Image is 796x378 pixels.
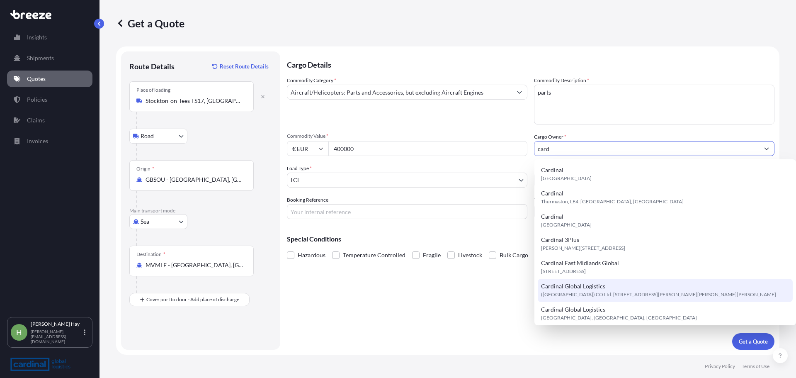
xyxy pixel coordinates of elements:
[541,212,563,221] span: Cardinal
[541,314,697,322] span: [GEOGRAPHIC_DATA], [GEOGRAPHIC_DATA], [GEOGRAPHIC_DATA]
[541,221,592,229] span: [GEOGRAPHIC_DATA]
[129,61,175,71] p: Route Details
[541,236,579,244] span: Cardinal 3Plus
[129,207,272,214] p: Main transport mode
[146,97,243,105] input: Place of loading
[287,204,527,219] input: Your internal reference
[343,249,405,261] span: Temperature Controlled
[291,176,300,184] span: LCL
[287,76,336,85] label: Commodity Category
[541,267,586,276] span: [STREET_ADDRESS]
[27,33,47,41] p: Insights
[287,85,512,100] input: Select a commodity type
[742,363,769,370] p: Terms of Use
[541,259,619,267] span: Cardinal East Midlands Global
[534,76,589,85] label: Commodity Description
[287,133,527,139] span: Commodity Value
[146,261,243,269] input: Destination
[458,249,482,261] span: Livestock
[136,166,154,172] div: Origin
[328,141,527,156] input: Type amount
[27,95,47,104] p: Policies
[31,329,82,344] p: [PERSON_NAME][EMAIL_ADDRESS][DOMAIN_NAME]
[423,249,441,261] span: Fragile
[512,85,527,100] button: Show suggestions
[27,54,54,62] p: Shipments
[136,251,165,258] div: Destination
[541,244,625,252] span: [PERSON_NAME][STREET_ADDRESS]
[534,133,566,141] label: Cargo Owner
[10,358,70,371] img: organization-logo
[146,176,243,184] input: Origin
[116,17,184,30] p: Get a Quote
[136,87,170,93] div: Place of loading
[541,282,605,290] span: Cardinal Global Logistics
[129,214,187,229] button: Select transport
[287,164,312,173] span: Load Type
[541,290,776,299] span: ([GEOGRAPHIC_DATA]) CO Ltd. [STREET_ADDRESS][PERSON_NAME][PERSON_NAME][PERSON_NAME]
[141,132,154,140] span: Road
[534,141,759,156] input: Full name
[534,164,774,171] span: Freight Cost
[534,196,561,204] label: Vessel Name
[27,116,45,124] p: Claims
[500,249,528,261] span: Bulk Cargo
[141,217,149,226] span: Sea
[759,141,774,156] button: Show suggestions
[27,137,48,145] p: Invoices
[287,236,774,242] p: Special Conditions
[146,295,239,304] span: Cover port to door - Add place of discharge
[534,204,774,219] input: Enter name
[705,363,735,370] p: Privacy Policy
[27,75,46,83] p: Quotes
[287,51,774,76] p: Cargo Details
[541,166,563,174] span: Cardinal
[129,129,187,144] button: Select transport
[541,174,592,183] span: [GEOGRAPHIC_DATA]
[16,328,22,337] span: H
[739,337,768,346] p: Get a Quote
[541,305,605,314] span: Cardinal Global Logistics
[541,198,684,206] span: Thurmaston, LE4, [GEOGRAPHIC_DATA], [GEOGRAPHIC_DATA]
[287,196,328,204] label: Booking Reference
[220,62,269,71] p: Reset Route Details
[298,249,325,261] span: Hazardous
[541,189,563,198] span: Cardinal
[31,321,82,327] p: [PERSON_NAME] Hay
